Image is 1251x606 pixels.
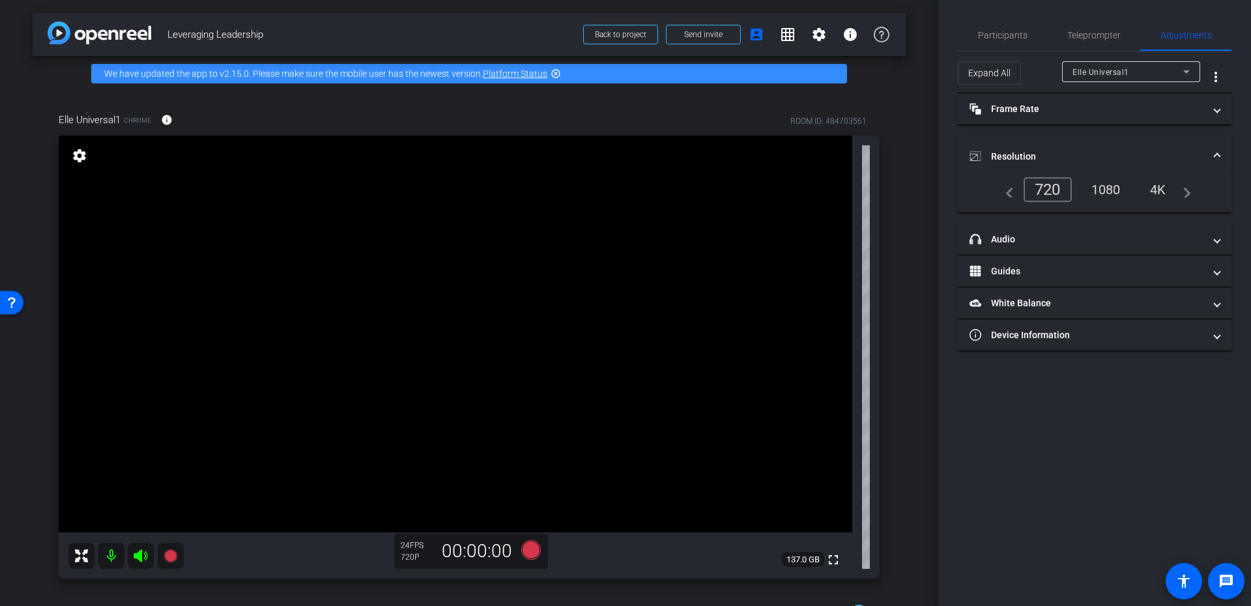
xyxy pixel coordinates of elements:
[958,287,1231,319] mat-expansion-panel-header: White Balance
[410,541,424,550] span: FPS
[958,61,1021,85] button: Expand All
[70,148,89,164] mat-icon: settings
[1160,31,1212,40] span: Adjustments
[970,296,1204,310] mat-panel-title: White Balance
[666,25,741,44] button: Send invite
[790,115,867,127] div: ROOM ID: 484703561
[958,224,1231,255] mat-expansion-panel-header: Audio
[970,233,1204,246] mat-panel-title: Audio
[551,68,561,79] mat-icon: highlight_off
[167,22,575,48] span: Leveraging Leadership
[59,113,121,127] span: Elle Universal1
[1024,177,1072,202] div: 720
[48,22,151,44] img: app-logo
[583,25,658,44] button: Back to project
[124,115,151,125] span: Chrome
[1140,179,1176,201] div: 4K
[958,93,1231,124] mat-expansion-panel-header: Frame Rate
[811,27,827,42] mat-icon: settings
[1218,573,1234,589] mat-icon: message
[970,150,1204,164] mat-panel-title: Resolution
[970,328,1204,342] mat-panel-title: Device Information
[161,114,173,126] mat-icon: info
[1200,61,1231,93] button: More Options for Adjustments Panel
[1175,182,1191,197] mat-icon: navigate_next
[958,177,1231,212] div: Resolution
[958,136,1231,177] mat-expansion-panel-header: Resolution
[1208,69,1224,85] mat-icon: more_vert
[826,552,841,568] mat-icon: fullscreen
[1067,31,1121,40] span: Teleprompter
[433,540,521,562] div: 00:00:00
[91,64,847,83] div: We have updated the app to v2.15.0. Please make sure the mobile user has the newest version.
[968,61,1011,85] span: Expand All
[1176,573,1192,589] mat-icon: accessibility
[782,552,824,568] span: 137.0 GB
[958,319,1231,351] mat-expansion-panel-header: Device Information
[998,182,1014,197] mat-icon: navigate_before
[780,27,796,42] mat-icon: grid_on
[842,27,858,42] mat-icon: info
[1082,179,1130,201] div: 1080
[970,102,1204,116] mat-panel-title: Frame Rate
[978,31,1028,40] span: Participants
[749,27,764,42] mat-icon: account_box
[401,540,433,551] div: 24
[595,30,646,39] span: Back to project
[483,68,547,79] a: Platform Status
[684,29,723,40] span: Send invite
[401,552,433,562] div: 720P
[970,265,1204,278] mat-panel-title: Guides
[958,255,1231,287] mat-expansion-panel-header: Guides
[1072,68,1129,77] span: Elle Universal1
